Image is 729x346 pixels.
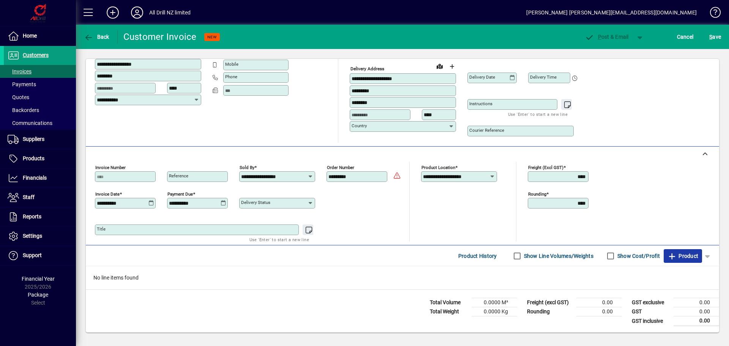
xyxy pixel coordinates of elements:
[4,65,76,78] a: Invoices
[704,2,720,26] a: Knowledge Base
[664,249,702,263] button: Product
[446,60,458,73] button: Choose address
[23,33,37,39] span: Home
[675,30,696,44] button: Cancel
[225,62,238,67] mat-label: Mobile
[101,6,125,19] button: Add
[4,91,76,104] a: Quotes
[674,298,719,307] td: 0.00
[677,31,694,43] span: Cancel
[327,165,354,170] mat-label: Order number
[528,191,546,197] mat-label: Rounding
[628,298,674,307] td: GST exclusive
[4,78,76,91] a: Payments
[508,110,568,118] mat-hint: Use 'Enter' to start a new line
[628,307,674,316] td: GST
[598,34,601,40] span: P
[97,226,106,232] mat-label: Title
[523,298,576,307] td: Freight (excl GST)
[667,250,698,262] span: Product
[23,136,44,142] span: Suppliers
[585,34,629,40] span: ost & Email
[167,191,193,197] mat-label: Payment due
[125,6,149,19] button: Profile
[4,246,76,265] a: Support
[225,74,237,79] mat-label: Phone
[709,34,712,40] span: S
[523,307,576,316] td: Rounding
[76,30,118,44] app-page-header-button: Back
[28,292,48,298] span: Package
[469,74,495,80] mat-label: Delivery date
[8,94,29,100] span: Quotes
[4,227,76,246] a: Settings
[95,191,120,197] mat-label: Invoice date
[674,307,719,316] td: 0.00
[576,307,622,316] td: 0.00
[249,235,309,244] mat-hint: Use 'Enter' to start a new line
[469,101,492,106] mat-label: Instructions
[352,123,367,128] mat-label: Country
[8,68,32,74] span: Invoices
[472,298,517,307] td: 0.0000 M³
[240,165,254,170] mat-label: Sold by
[674,316,719,326] td: 0.00
[23,252,42,258] span: Support
[4,27,76,46] a: Home
[169,173,188,179] mat-label: Reference
[23,213,41,220] span: Reports
[426,298,472,307] td: Total Volume
[241,200,270,205] mat-label: Delivery status
[4,130,76,149] a: Suppliers
[4,188,76,207] a: Staff
[4,207,76,226] a: Reports
[4,104,76,117] a: Backorders
[458,250,497,262] span: Product History
[22,276,55,282] span: Financial Year
[628,316,674,326] td: GST inclusive
[469,128,504,133] mat-label: Courier Reference
[149,6,191,19] div: All Drill NZ limited
[426,307,472,316] td: Total Weight
[8,107,39,113] span: Backorders
[23,194,35,200] span: Staff
[8,120,52,126] span: Communications
[522,252,593,260] label: Show Line Volumes/Weights
[95,165,126,170] mat-label: Invoice number
[23,175,47,181] span: Financials
[530,74,557,80] mat-label: Delivery time
[616,252,660,260] label: Show Cost/Profit
[707,30,723,44] button: Save
[23,233,42,239] span: Settings
[84,34,109,40] span: Back
[86,266,719,289] div: No line items found
[576,298,622,307] td: 0.00
[472,307,517,316] td: 0.0000 Kg
[23,52,49,58] span: Customers
[4,149,76,168] a: Products
[4,117,76,130] a: Communications
[123,31,197,43] div: Customer Invoice
[526,6,697,19] div: [PERSON_NAME] [PERSON_NAME][EMAIL_ADDRESS][DOMAIN_NAME]
[421,165,455,170] mat-label: Product location
[528,165,563,170] mat-label: Freight (excl GST)
[23,155,44,161] span: Products
[709,31,721,43] span: ave
[455,249,500,263] button: Product History
[82,30,111,44] button: Back
[4,169,76,188] a: Financials
[434,60,446,72] a: View on map
[207,35,217,39] span: NEW
[581,30,633,44] button: Post & Email
[8,81,36,87] span: Payments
